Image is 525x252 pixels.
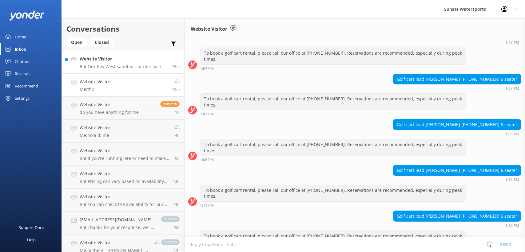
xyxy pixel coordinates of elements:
strong: 1:11 PM [505,178,519,182]
div: Sep 15 2025 12:11pm (UTC -05:00) America/Cancun [393,177,521,182]
h4: Website Visitor [80,78,110,85]
strong: 1:11 PM [200,204,214,207]
div: Sep 15 2025 12:11pm (UTC -05:00) America/Cancun [200,203,466,207]
span: Reply [160,101,180,107]
div: Sep 15 2025 12:15pm (UTC -05:00) America/Cancun [393,223,521,227]
div: Sep 15 2025 12:08pm (UTC -05:00) America/Cancun [393,132,521,136]
div: Inbox [15,43,26,55]
span: Sep 14 2025 09:50pm (UTC -05:00) America/Cancun [173,202,180,207]
h4: Website Visitor [80,170,168,177]
p: Bot: You can check the availability for our sunset cruises and book your spot at [URL][DOMAIN_NAM... [80,202,168,207]
span: closed [161,239,180,245]
div: Sep 15 2025 12:07pm (UTC -05:00) America/Cancun [200,66,466,71]
h2: Conversations [66,23,180,35]
div: Golf cart lead [PERSON_NAME] [PHONE_NUMBER] 6 seater [393,211,521,221]
span: Sep 15 2025 12:22pm (UTC -05:00) America/Cancun [172,64,180,69]
div: Open [66,38,87,47]
div: Home [15,31,26,43]
div: To book a golf cart rental, please call our office at [PHONE_NUMBER]. Reservations are recommende... [200,185,466,201]
h4: Website Visitor [80,101,139,108]
p: Bot: Pricing can vary based on availability and seasonality. If you're seeing a different price a... [80,179,168,184]
div: To book a golf cart rental, please call our office at [PHONE_NUMBER]. Reservations are recommende... [200,231,466,247]
a: Website VisitorBot:Pricing can vary based on availability and seasonality. If you're seeing a dif... [62,166,184,189]
strong: 1:15 PM [505,224,519,227]
span: Sep 14 2025 07:55pm (UTC -05:00) America/Cancun [173,225,180,230]
span: closed [161,216,180,222]
a: Closed [90,39,117,45]
a: Website VisitorBot:If you're running late or need to make changes to your reservation, please giv... [62,143,184,166]
div: Golf cart lead [PERSON_NAME] [PHONE_NUMBER] 6 seater [393,119,521,130]
span: Sep 15 2025 11:33am (UTC -05:00) America/Cancun [175,110,180,115]
p: Bot: If you're running late or need to make changes to your reservation, please give our office a... [80,156,170,161]
div: Recommend [15,80,38,92]
p: Bot: Thanks for your response, we'll get back to you as soon as we can during opening hours. [80,225,155,230]
div: Golf cart lead [PERSON_NAME] [PHONE_NUMBER] 6 seater [393,74,521,84]
div: Sep 15 2025 12:07pm (UTC -05:00) America/Cancun [393,40,521,45]
a: Website VisitorBot:Our Key West sandbar charters last 5 hours, giving you plenty of time to explo... [62,51,184,74]
a: Website VisitorMe:hola di me4h [62,120,184,143]
div: Sep 15 2025 12:07pm (UTC -05:00) America/Cancun [200,112,466,116]
strong: 1:08 PM [505,132,519,136]
div: Support Docs [19,221,44,234]
div: Settings [15,92,30,104]
a: Website VisitorBot:You can check the availability for our sunset cruises and book your spot at [U... [62,189,184,212]
div: Reviews [15,68,30,80]
h4: Website Visitor [80,124,110,131]
p: Me: hola di me [80,133,110,138]
div: Sep 15 2025 12:08pm (UTC -05:00) America/Cancun [200,157,466,162]
strong: 1:08 PM [200,158,214,162]
a: Open [66,39,90,45]
h4: [EMAIL_ADDRESS][DOMAIN_NAME] [80,216,155,223]
div: Golf cart lead [PERSON_NAME] [PHONE_NUMBER] 6 seater [393,165,521,176]
div: Closed [90,38,113,47]
div: To book a golf cart rental, please call our office at [PHONE_NUMBER]. Reservations are recommende... [200,94,466,110]
div: Chatbot [15,55,30,68]
div: To book a golf cart rental, please call our office at [PHONE_NUMBER]. Reservations are recommende... [200,48,466,64]
h4: Website Visitor [80,239,149,246]
span: Sep 15 2025 12:21pm (UTC -05:00) America/Cancun [172,87,180,92]
span: Sep 15 2025 06:25am (UTC -05:00) America/Cancun [175,156,180,161]
h4: Website Visitor [80,193,168,200]
a: Website VisitorMe:thx19m [62,74,184,97]
strong: 1:07 PM [505,41,519,45]
h3: Website Visitor [191,25,227,33]
strong: 1:07 PM [200,67,214,71]
p: do you have anything for me [80,110,139,115]
a: [EMAIL_ADDRESS][DOMAIN_NAME]Bot:Thanks for your response, we'll get back to you as soon as we can... [62,212,184,235]
span: Sep 15 2025 08:10am (UTC -05:00) America/Cancun [175,133,180,138]
div: To book a golf cart rental, please call our office at [PHONE_NUMBER]. Reservations are recommende... [200,139,466,156]
p: Me: thx [80,87,110,92]
h4: Website Visitor [80,147,170,154]
strong: 1:07 PM [505,87,519,90]
span: Sep 14 2025 10:42pm (UTC -05:00) America/Cancun [173,179,180,184]
div: Help [27,234,36,246]
strong: 1:07 PM [200,112,214,116]
p: Bot: Our Key West sandbar charters last 5 hours, giving you plenty of time to explore, relax, and... [80,64,167,69]
a: Website Visitordo you have anything for meReply1h [62,97,184,120]
div: Sep 15 2025 12:07pm (UTC -05:00) America/Cancun [393,86,521,90]
h4: Website Visitor [80,56,167,62]
img: yonder-white-logo.png [9,10,45,21]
